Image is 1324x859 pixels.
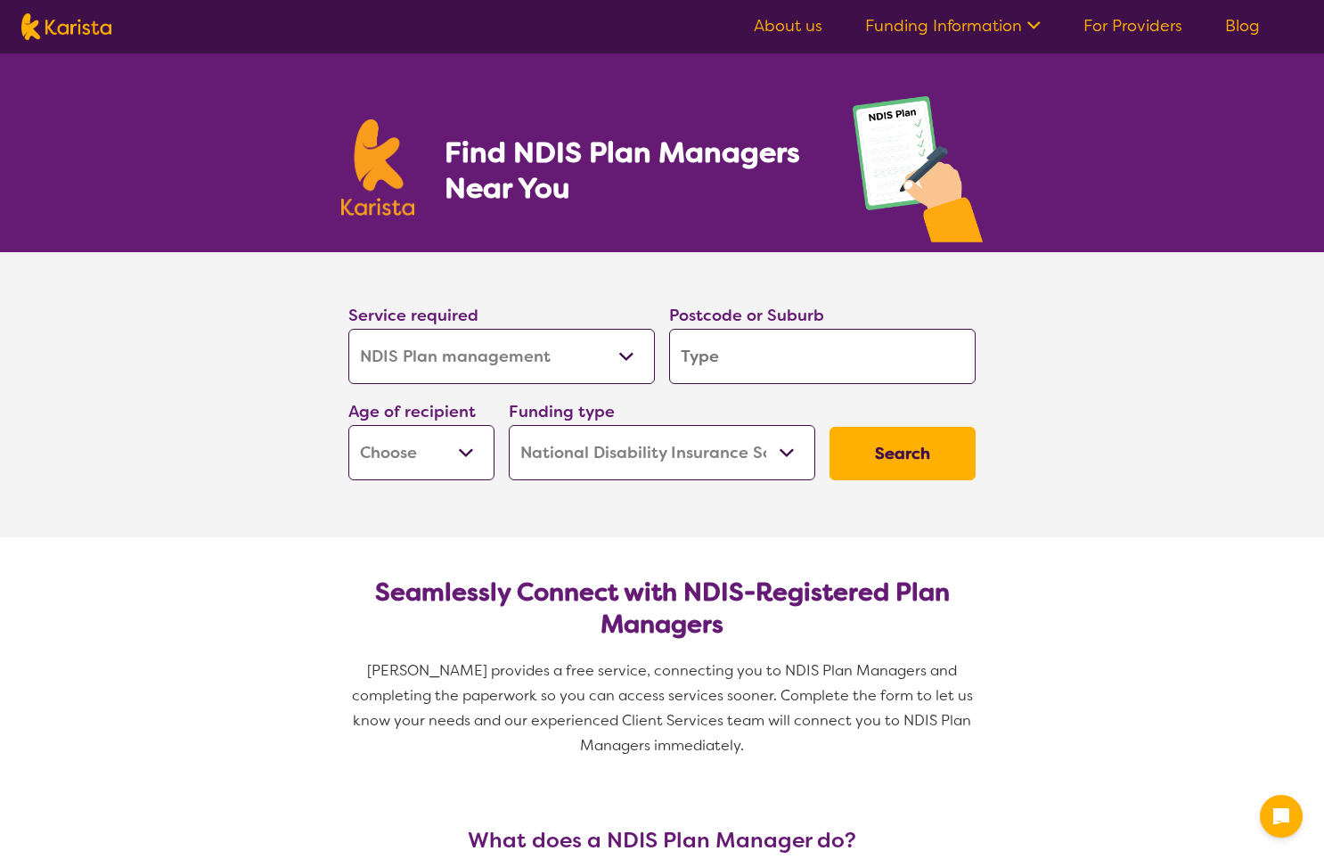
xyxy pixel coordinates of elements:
[865,15,1041,37] a: Funding Information
[341,828,983,853] h3: What does a NDIS Plan Manager do?
[1083,15,1182,37] a: For Providers
[348,401,476,422] label: Age of recipient
[754,15,822,37] a: About us
[348,305,478,326] label: Service required
[669,305,824,326] label: Postcode or Suburb
[341,119,414,216] img: Karista logo
[830,427,976,480] button: Search
[21,13,111,40] img: Karista logo
[352,661,977,755] span: [PERSON_NAME] provides a free service, connecting you to NDIS Plan Managers and completing the pa...
[669,329,976,384] input: Type
[853,96,983,252] img: plan-management
[509,401,615,422] label: Funding type
[1225,15,1260,37] a: Blog
[445,135,817,206] h1: Find NDIS Plan Managers Near You
[363,577,961,641] h2: Seamlessly Connect with NDIS-Registered Plan Managers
